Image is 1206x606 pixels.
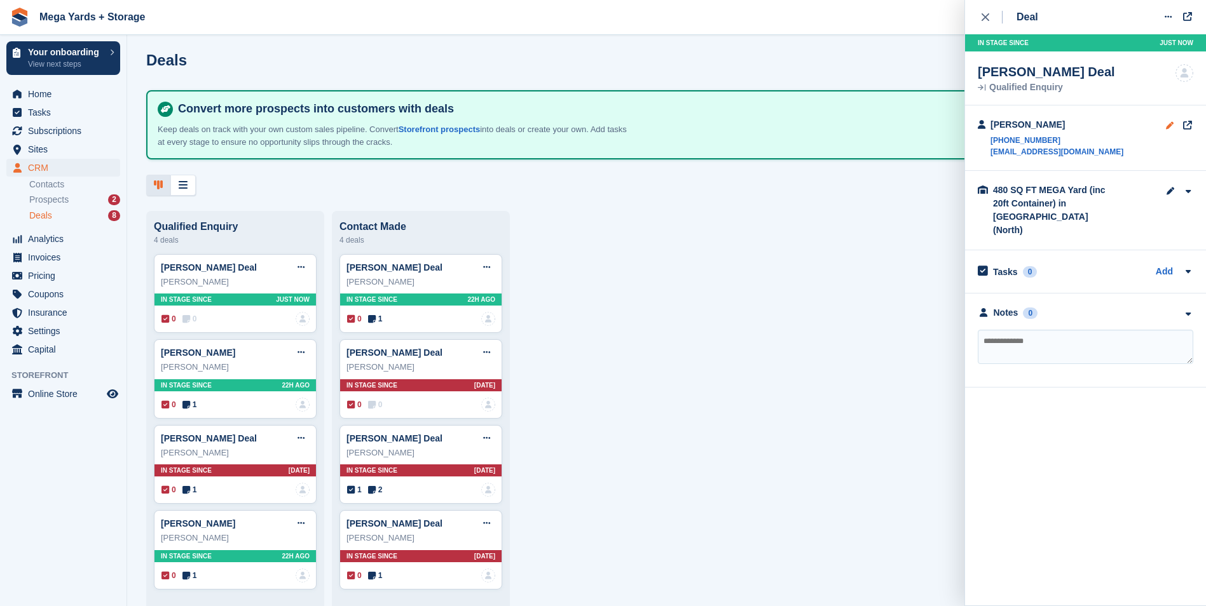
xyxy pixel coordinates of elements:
[6,230,120,248] a: menu
[28,85,104,103] span: Home
[28,304,104,321] span: Insurance
[993,184,1120,237] div: 480 SQ FT MEGA Yard (inc 20ft Container) in [GEOGRAPHIC_DATA] (North)
[368,484,383,495] span: 2
[346,532,495,544] div: [PERSON_NAME]
[346,551,397,561] span: In stage since
[29,210,52,222] span: Deals
[346,380,397,390] span: In stage since
[6,159,120,177] a: menu
[182,484,197,495] span: 1
[161,484,176,495] span: 0
[6,104,120,121] a: menu
[28,248,104,266] span: Invoices
[29,209,120,222] a: Deals 8
[161,399,176,410] span: 0
[474,466,495,475] span: [DATE]
[346,361,495,374] div: [PERSON_NAME]
[108,194,120,205] div: 2
[346,295,397,304] span: In stage since
[481,398,495,412] a: deal-assignee-blank
[161,262,257,273] a: [PERSON_NAME] Deal
[161,295,212,304] span: In stage since
[161,380,212,390] span: In stage since
[6,304,120,321] a: menu
[347,570,362,581] span: 0
[28,122,104,140] span: Subscriptions
[481,569,495,582] img: deal-assignee-blank
[368,570,383,581] span: 1
[28,230,104,248] span: Analytics
[1160,38,1193,48] span: Just now
[346,262,442,273] a: [PERSON_NAME] Deal
[399,125,481,134] a: Storefront prospects
[161,570,176,581] span: 0
[161,276,310,288] div: [PERSON_NAME]
[161,347,235,358] a: [PERSON_NAME]
[296,483,310,497] img: deal-assignee-blank
[34,6,150,27] a: Mega Yards + Storage
[6,85,120,103] a: menu
[296,312,310,326] img: deal-assignee-blank
[161,433,257,443] a: [PERSON_NAME] Deal
[1156,265,1173,279] a: Add
[1023,307,1038,319] div: 0
[11,369,127,382] span: Storefront
[994,306,1018,320] div: Notes
[158,123,634,148] p: Keep deals on track with your own custom sales pipeline. Convert into deals or create your own. A...
[108,210,120,221] div: 8
[276,295,310,304] span: Just now
[368,313,383,325] span: 1
[339,221,502,232] div: Contact Made
[28,322,104,340] span: Settings
[182,313,197,325] span: 0
[161,447,310,459] div: [PERSON_NAME]
[289,466,310,475] span: [DATE]
[339,232,502,248] div: 4 deals
[346,518,442,529] a: [PERSON_NAME] Deal
[161,361,310,374] div: [PERSON_NAME]
[6,248,120,266] a: menu
[105,386,120,401] a: Preview store
[474,551,495,561] span: [DATE]
[6,267,120,285] a: menu
[296,398,310,412] img: deal-assignee-blank
[1175,64,1193,82] img: deal-assignee-blank
[346,276,495,288] div: [PERSON_NAME]
[28,159,104,177] span: CRM
[481,483,495,497] img: deal-assignee-blank
[346,347,442,358] a: [PERSON_NAME] Deal
[346,433,442,443] a: [PERSON_NAME] Deal
[978,64,1115,79] div: [PERSON_NAME] Deal
[282,380,310,390] span: 22H AGO
[154,221,317,232] div: Qualified Enquiry
[161,313,176,325] span: 0
[481,312,495,326] a: deal-assignee-blank
[467,295,495,304] span: 22H AGO
[28,48,104,57] p: Your onboarding
[1017,10,1038,25] div: Deal
[161,518,235,529] a: [PERSON_NAME]
[993,266,1018,278] h2: Tasks
[346,447,495,459] div: [PERSON_NAME]
[28,140,104,158] span: Sites
[347,313,362,325] span: 0
[161,532,310,544] div: [PERSON_NAME]
[29,178,120,191] a: Contacts
[296,569,310,582] img: deal-assignee-blank
[346,466,397,475] span: In stage since
[282,551,310,561] span: 22H AGO
[978,38,1029,48] span: In stage since
[29,193,120,206] a: Prospects 2
[347,484,362,495] span: 1
[28,267,104,285] span: Pricing
[6,340,120,358] a: menu
[182,570,197,581] span: 1
[28,58,104,70] p: View next steps
[154,232,317,248] div: 4 deals
[6,385,120,403] a: menu
[28,285,104,303] span: Coupons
